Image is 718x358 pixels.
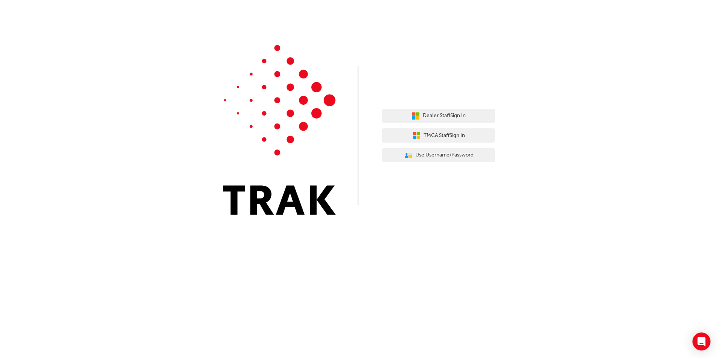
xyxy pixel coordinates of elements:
button: TMCA StaffSign In [382,128,495,143]
button: Use Username/Password [382,148,495,162]
button: Dealer StaffSign In [382,109,495,123]
img: Trak [223,45,336,215]
div: Open Intercom Messenger [692,332,710,350]
span: Dealer Staff Sign In [423,111,466,120]
span: TMCA Staff Sign In [424,131,465,140]
span: Use Username/Password [415,151,474,159]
